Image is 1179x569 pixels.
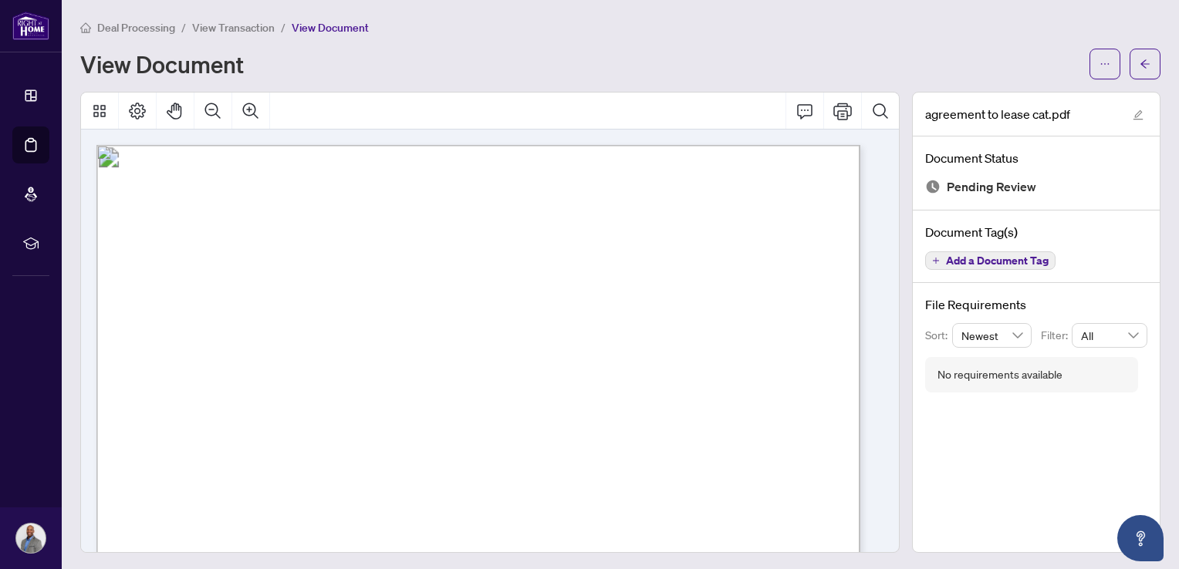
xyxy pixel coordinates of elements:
[932,257,940,264] span: plus
[1140,59,1150,69] span: arrow-left
[16,524,46,553] img: Profile Icon
[80,22,91,33] span: home
[1100,59,1110,69] span: ellipsis
[12,12,49,40] img: logo
[292,21,369,35] span: View Document
[925,251,1056,270] button: Add a Document Tag
[925,327,952,344] p: Sort:
[961,324,1023,347] span: Newest
[1041,327,1072,344] p: Filter:
[281,19,285,36] li: /
[1117,515,1164,561] button: Open asap
[80,52,244,76] h1: View Document
[937,366,1062,383] div: No requirements available
[97,21,175,35] span: Deal Processing
[925,295,1147,314] h4: File Requirements
[925,105,1070,123] span: agreement to lease cat.pdf
[181,19,186,36] li: /
[947,177,1036,197] span: Pending Review
[925,149,1147,167] h4: Document Status
[946,255,1049,266] span: Add a Document Tag
[925,223,1147,241] h4: Document Tag(s)
[1081,324,1138,347] span: All
[1133,109,1144,120] span: edit
[192,21,275,35] span: View Transaction
[925,179,941,194] img: Document Status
